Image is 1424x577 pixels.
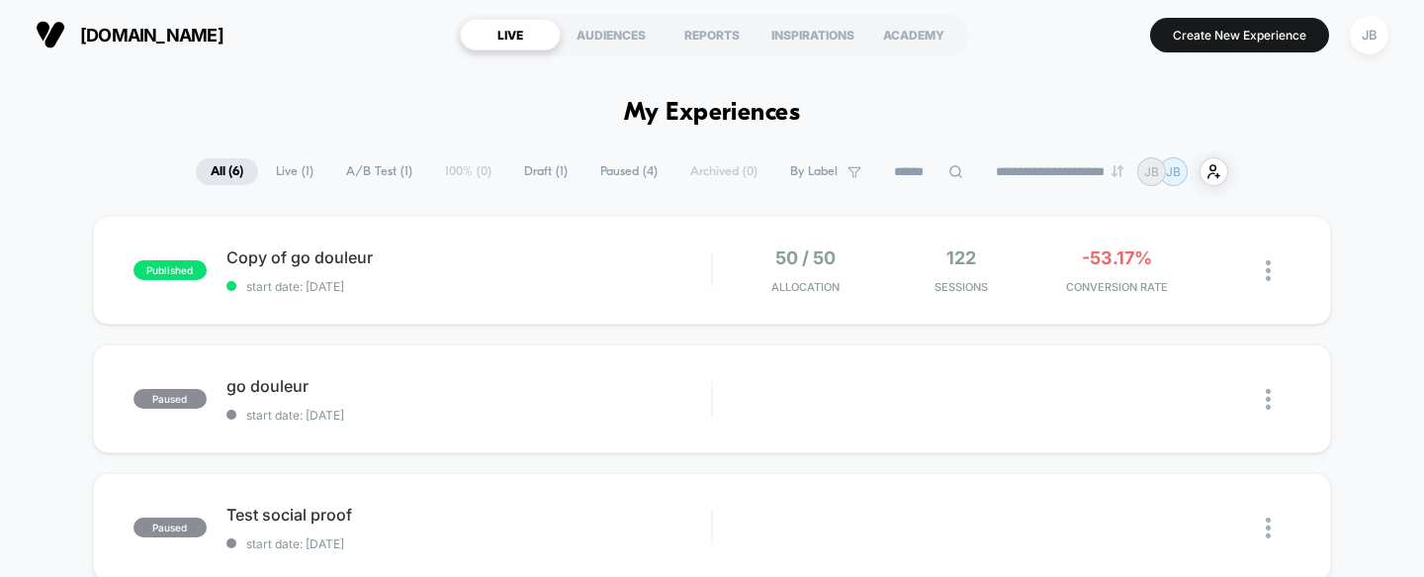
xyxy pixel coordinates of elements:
span: start date: [DATE] [226,408,712,423]
div: LIVE [460,19,561,50]
h1: My Experiences [624,99,801,128]
span: Copy of go douleur [226,247,712,267]
span: go douleur [226,376,712,396]
button: JB [1344,15,1394,55]
span: [DOMAIN_NAME] [80,25,223,46]
div: AUDIENCES [561,19,662,50]
span: start date: [DATE] [226,279,712,294]
span: Paused ( 4 ) [585,158,672,185]
span: paused [133,518,207,537]
span: Draft ( 1 ) [509,158,582,185]
span: CONVERSION RATE [1044,280,1190,294]
img: close [1266,389,1271,410]
p: JB [1144,164,1159,179]
span: published [133,260,207,280]
img: close [1266,260,1271,281]
img: close [1266,518,1271,538]
span: 122 [946,247,976,268]
span: start date: [DATE] [226,536,712,551]
span: By Label [790,164,838,179]
span: paused [133,389,207,409]
button: Create New Experience [1150,18,1329,52]
span: -53.17% [1082,247,1152,268]
div: JB [1350,16,1388,54]
span: 50 / 50 [775,247,836,268]
button: [DOMAIN_NAME] [30,19,229,50]
span: A/B Test ( 1 ) [331,158,427,185]
div: REPORTS [662,19,762,50]
span: Sessions [888,280,1033,294]
span: Test social proof [226,505,712,525]
p: JB [1166,164,1181,179]
img: Visually logo [36,20,65,49]
img: end [1112,165,1123,177]
div: ACADEMY [863,19,964,50]
span: Live ( 1 ) [261,158,328,185]
span: Allocation [771,280,840,294]
span: All ( 6 ) [196,158,258,185]
div: INSPIRATIONS [762,19,863,50]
